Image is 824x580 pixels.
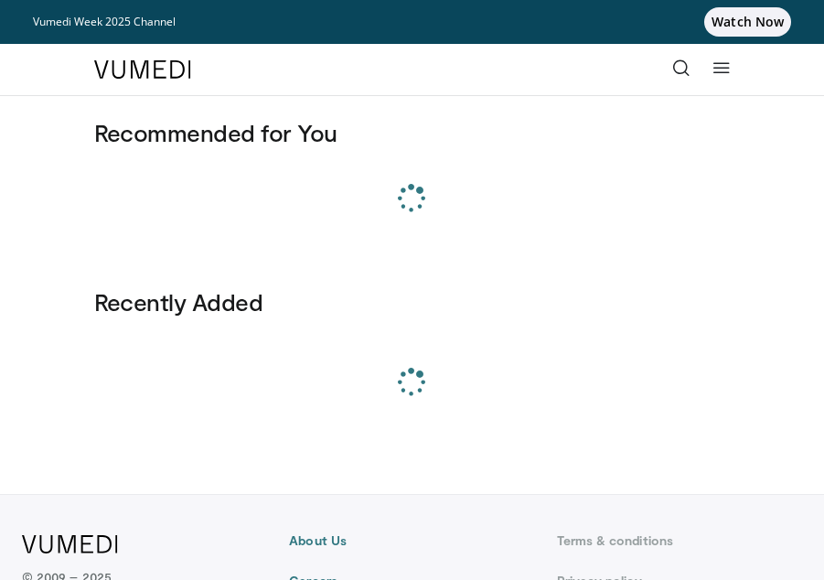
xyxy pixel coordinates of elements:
span: Vumedi Week 2025 Channel [33,14,176,29]
a: About Us [289,532,534,550]
img: VuMedi Logo [22,535,118,553]
h3: Recently Added [94,287,731,317]
a: Terms & conditions [557,532,802,550]
img: VuMedi Logo [94,60,191,79]
span: Watch Now [704,7,791,37]
a: Vumedi Week 2025 ChannelWatch Now [33,7,791,37]
h3: Recommended for You [94,118,731,147]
